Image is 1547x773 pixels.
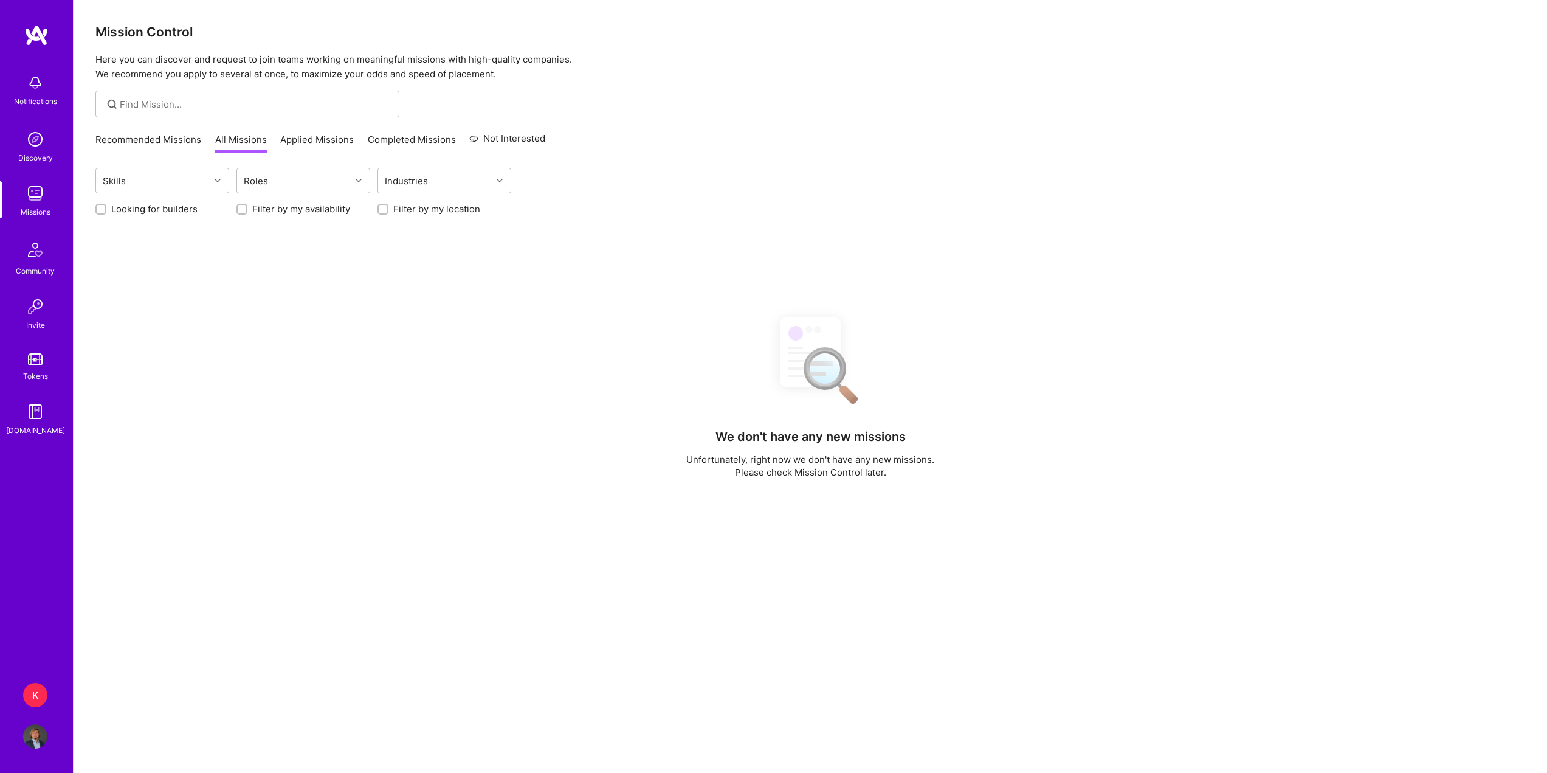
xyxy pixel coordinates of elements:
div: Skills [100,172,129,190]
div: Missions [21,206,50,218]
i: icon Chevron [215,178,221,184]
img: bell [23,71,47,95]
a: Not Interested [469,131,545,153]
a: K [20,683,50,707]
a: Applied Missions [280,133,354,153]
label: Filter by my availability [252,203,350,215]
label: Looking for builders [111,203,198,215]
div: [DOMAIN_NAME] [6,424,65,437]
p: Here you can discover and request to join teams working on meaningful missions with high-quality ... [95,52,1525,81]
div: Roles [241,172,271,190]
p: Unfortunately, right now we don't have any new missions. [686,453,934,466]
img: User Avatar [23,724,47,749]
div: Invite [26,319,45,331]
i: icon Chevron [356,178,362,184]
i: icon SearchGrey [105,97,119,111]
input: Find Mission... [120,98,390,111]
div: Tokens [23,370,48,383]
a: Recommended Missions [95,133,201,153]
a: User Avatar [20,724,50,749]
img: Invite [23,294,47,319]
img: logo [24,24,49,46]
i: icon Chevron [497,178,503,184]
img: No Results [759,307,862,413]
div: Community [16,265,55,277]
label: Filter by my location [393,203,480,215]
div: Discovery [18,151,53,164]
img: discovery [23,127,47,151]
h4: We don't have any new missions [715,429,906,444]
img: tokens [28,353,43,365]
div: Industries [382,172,431,190]
h3: Mission Control [95,24,1525,40]
img: teamwork [23,181,47,206]
a: Completed Missions [368,133,456,153]
img: Community [21,235,50,265]
p: Please check Mission Control later. [686,466,934,479]
img: guide book [23,400,47,424]
div: Notifications [14,95,57,108]
a: All Missions [215,133,267,153]
div: K [23,683,47,707]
